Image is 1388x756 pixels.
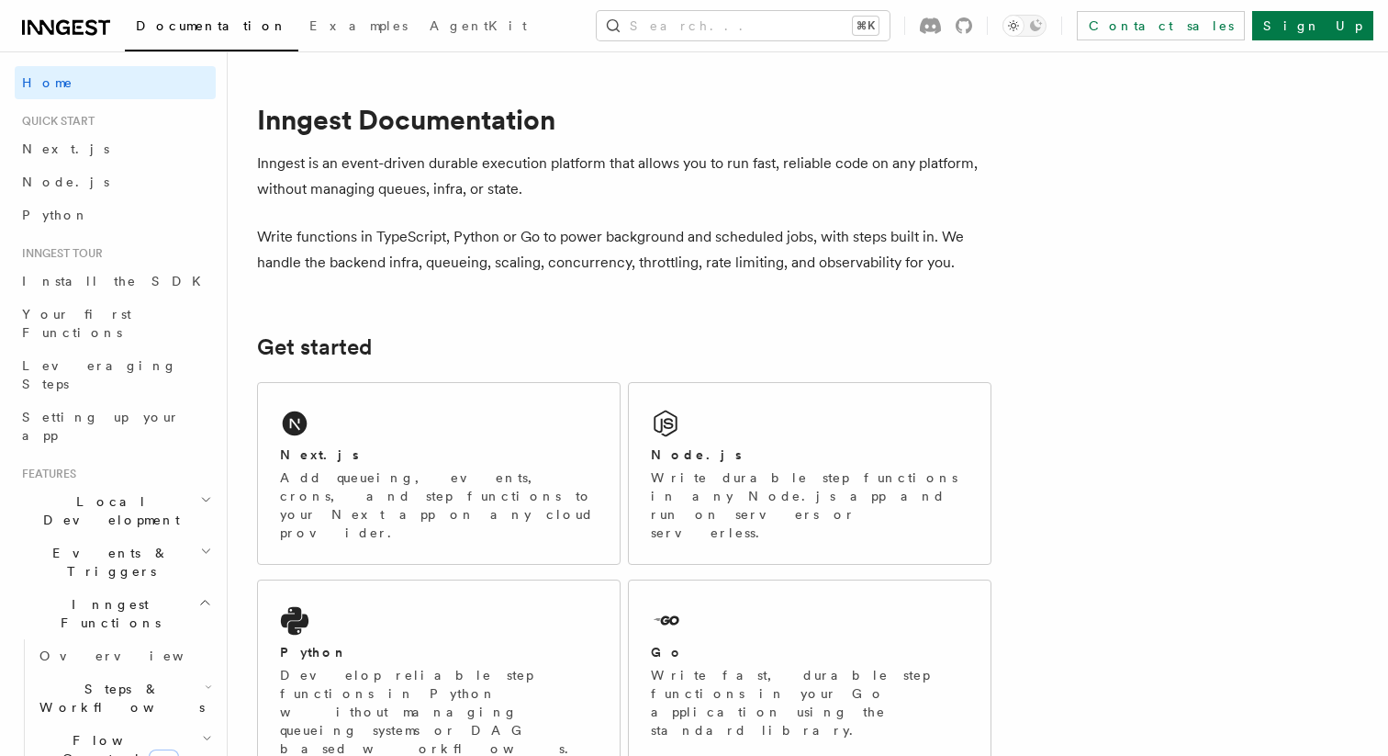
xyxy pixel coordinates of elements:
[136,18,287,33] span: Documentation
[280,643,348,661] h2: Python
[280,446,359,464] h2: Next.js
[298,6,419,50] a: Examples
[651,446,742,464] h2: Node.js
[651,468,968,542] p: Write durable step functions in any Node.js app and run on servers or serverless.
[22,410,180,443] span: Setting up your app
[22,73,73,92] span: Home
[15,265,216,298] a: Install the SDK
[257,103,991,136] h1: Inngest Documentation
[309,18,408,33] span: Examples
[15,467,76,481] span: Features
[15,536,216,588] button: Events & Triggers
[651,643,684,661] h2: Go
[22,175,109,189] span: Node.js
[22,141,109,156] span: Next.js
[22,274,212,288] span: Install the SDK
[257,151,991,202] p: Inngest is an event-driven durable execution platform that allows you to run fast, reliable code ...
[15,492,200,529] span: Local Development
[32,680,205,717] span: Steps & Workflows
[1002,15,1047,37] button: Toggle dark mode
[853,17,879,35] kbd: ⌘K
[280,468,598,542] p: Add queueing, events, crons, and step functions to your Next app on any cloud provider.
[32,672,216,724] button: Steps & Workflows
[22,358,177,391] span: Leveraging Steps
[15,132,216,165] a: Next.js
[597,11,890,40] button: Search...⌘K
[15,114,95,129] span: Quick start
[15,595,198,632] span: Inngest Functions
[15,66,216,99] a: Home
[15,485,216,536] button: Local Development
[15,246,103,261] span: Inngest tour
[22,208,89,222] span: Python
[257,334,372,360] a: Get started
[39,649,229,663] span: Overview
[1252,11,1373,40] a: Sign Up
[15,401,216,452] a: Setting up your app
[15,198,216,231] a: Python
[257,382,621,565] a: Next.jsAdd queueing, events, crons, and step functions to your Next app on any cloud provider.
[430,18,527,33] span: AgentKit
[15,588,216,639] button: Inngest Functions
[15,298,216,349] a: Your first Functions
[32,639,216,672] a: Overview
[651,666,968,739] p: Write fast, durable step functions in your Go application using the standard library.
[628,382,991,565] a: Node.jsWrite durable step functions in any Node.js app and run on servers or serverless.
[22,307,131,340] span: Your first Functions
[15,544,200,581] span: Events & Triggers
[257,224,991,276] p: Write functions in TypeScript, Python or Go to power background and scheduled jobs, with steps bu...
[419,6,538,50] a: AgentKit
[1077,11,1245,40] a: Contact sales
[15,349,216,401] a: Leveraging Steps
[125,6,298,51] a: Documentation
[15,165,216,198] a: Node.js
